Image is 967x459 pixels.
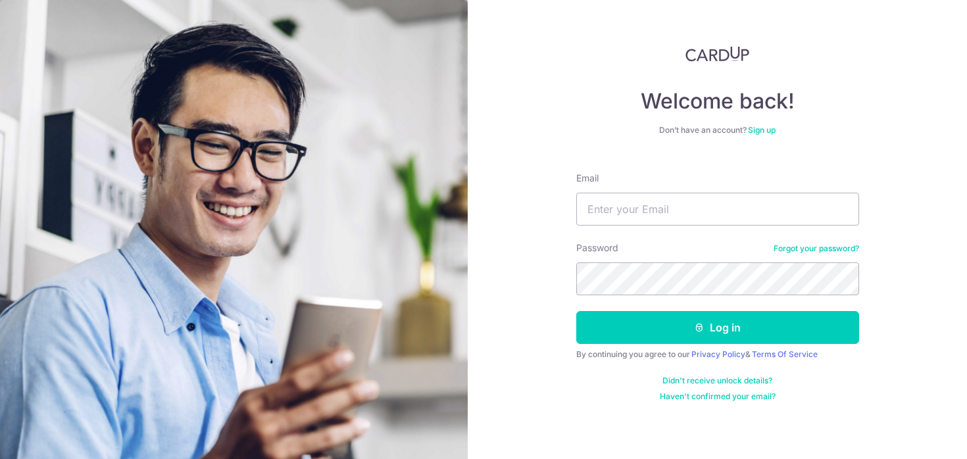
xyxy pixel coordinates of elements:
h4: Welcome back! [576,88,859,114]
label: Email [576,172,599,185]
a: Sign up [748,125,776,135]
div: By continuing you agree to our & [576,349,859,360]
a: Didn't receive unlock details? [662,375,772,386]
a: Privacy Policy [691,349,745,359]
div: Don’t have an account? [576,125,859,135]
input: Enter your Email [576,193,859,226]
a: Forgot your password? [774,243,859,254]
img: CardUp Logo [685,46,750,62]
a: Haven't confirmed your email? [660,391,776,402]
a: Terms Of Service [752,349,818,359]
button: Log in [576,311,859,344]
label: Password [576,241,618,254]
